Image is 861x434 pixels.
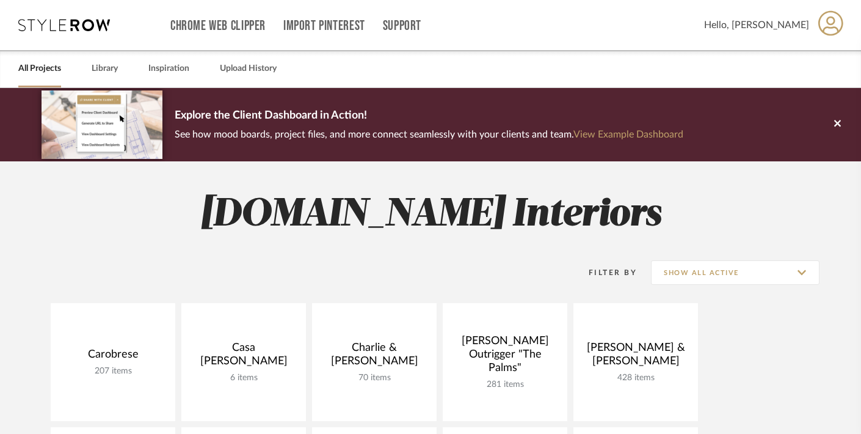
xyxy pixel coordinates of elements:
div: 281 items [452,380,558,390]
p: Explore the Client Dashboard in Action! [175,106,683,126]
a: All Projects [18,61,61,77]
div: Charlie & [PERSON_NAME] [322,341,427,373]
a: Upload History [220,61,277,77]
a: Chrome Web Clipper [170,21,266,31]
img: d5d033c5-7b12-40c2-a960-1ecee1989c38.png [42,90,162,158]
a: View Example Dashboard [573,130,683,139]
a: Inspiration [148,61,189,77]
div: Casa [PERSON_NAME] [191,341,296,373]
div: [PERSON_NAME] Outrigger "The Palms" [452,334,558,380]
div: 6 items [191,373,296,383]
a: Support [383,21,421,31]
div: Filter By [573,267,637,279]
span: Hello, [PERSON_NAME] [704,18,809,32]
div: [PERSON_NAME] & [PERSON_NAME] [583,341,688,373]
div: 70 items [322,373,427,383]
div: 428 items [583,373,688,383]
p: See how mood boards, project files, and more connect seamlessly with your clients and team. [175,126,683,143]
div: Carobrese [60,348,165,366]
div: 207 items [60,366,165,377]
a: Import Pinterest [283,21,365,31]
a: Library [92,61,118,77]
